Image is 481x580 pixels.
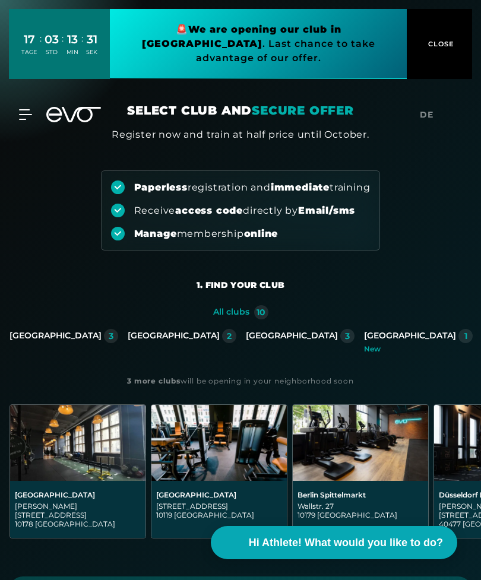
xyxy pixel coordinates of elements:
[134,204,355,217] div: Receive directly by
[420,109,433,120] span: de
[227,332,232,340] div: 2
[40,32,42,64] div: :
[197,279,285,291] div: 1. Find your club
[45,31,59,48] div: 03
[364,346,473,353] div: New
[298,490,423,499] div: Berlin Spittelmarkt
[15,502,141,528] div: [PERSON_NAME][STREET_ADDRESS] 10178 [GEOGRAPHIC_DATA]
[246,331,338,341] div: [GEOGRAPHIC_DATA]
[10,405,145,481] img: Berlin Alexanderplatz
[175,205,243,216] strong: access code
[134,228,177,239] strong: Manage
[244,228,279,239] strong: online
[156,502,282,519] div: [STREET_ADDRESS] 10119 [GEOGRAPHIC_DATA]
[127,376,181,385] strong: 3 more clubs
[86,48,97,56] div: SEK
[151,405,287,481] img: Berlin Rosenthaler Platz
[21,31,37,48] div: 17
[81,32,83,64] div: :
[407,9,472,79] button: CLOSE
[15,490,141,499] div: [GEOGRAPHIC_DATA]
[134,181,371,194] div: registration and training
[45,48,59,56] div: STD
[298,205,355,216] strong: Email/sms
[134,182,188,193] strong: Paperless
[211,526,457,559] button: Hi Athlete! What would you like to do?
[86,31,97,48] div: 31
[298,502,423,519] div: Wallstr. 27 10179 [GEOGRAPHIC_DATA]
[464,332,467,340] div: 1
[364,331,456,341] div: [GEOGRAPHIC_DATA]
[10,331,102,341] div: [GEOGRAPHIC_DATA]
[67,31,78,48] div: 13
[249,535,443,551] span: Hi Athlete! What would you like to do?
[156,490,282,499] div: [GEOGRAPHIC_DATA]
[134,227,279,240] div: membership
[271,182,330,193] strong: immediate
[21,48,37,56] div: TAGE
[420,108,441,122] a: de
[109,332,113,340] div: 3
[345,332,350,340] div: 3
[257,308,265,316] div: 10
[425,39,454,49] span: CLOSE
[62,32,64,64] div: :
[67,48,78,56] div: MIN
[128,331,220,341] div: [GEOGRAPHIC_DATA]
[213,307,249,318] div: All clubs
[293,405,428,481] img: Berlin Spittelmarkt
